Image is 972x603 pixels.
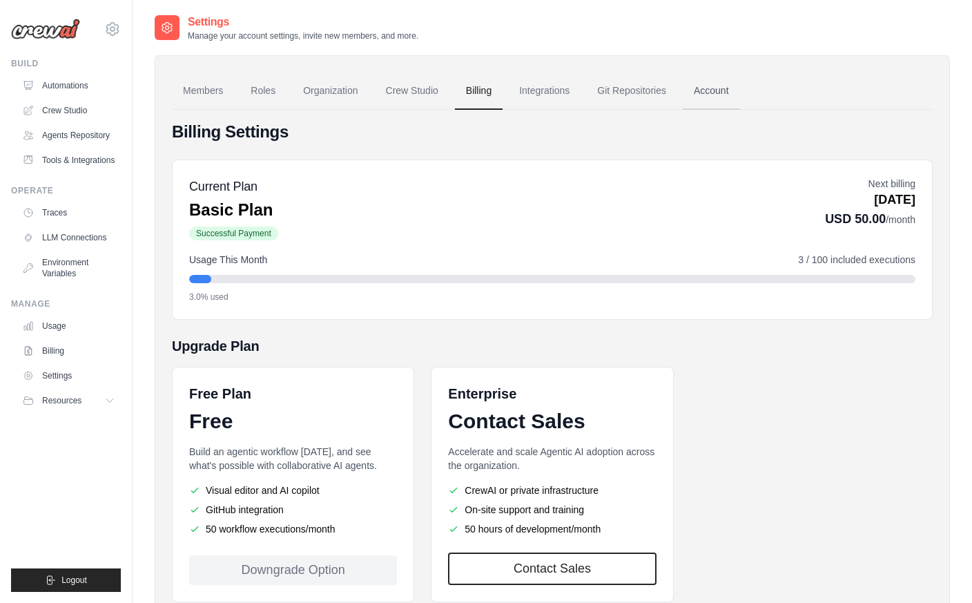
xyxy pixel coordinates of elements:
a: Settings [17,365,121,387]
span: Successful Payment [189,227,278,240]
div: Contact Sales [448,409,656,434]
li: GitHub integration [189,503,397,517]
div: Build [11,58,121,69]
a: Roles [240,73,286,110]
li: 50 hours of development/month [448,522,656,536]
a: Organization [292,73,369,110]
span: 3.0% used [189,291,229,303]
p: USD 50.00 [825,209,915,229]
button: Logout [11,568,121,592]
p: Next billing [825,177,915,191]
a: Environment Variables [17,251,121,285]
p: Manage your account settings, invite new members, and more. [188,30,418,41]
h5: Upgrade Plan [172,336,933,356]
a: Billing [455,73,503,110]
p: Build an agentic workflow [DATE], and see what's possible with collaborative AI agents. [189,445,397,472]
li: On-site support and training [448,503,656,517]
li: CrewAI or private infrastructure [448,484,656,497]
a: Crew Studio [17,99,121,122]
p: Basic Plan [189,199,278,221]
p: [DATE] [825,191,915,209]
span: /month [886,214,915,225]
a: Integrations [508,73,581,110]
a: Tools & Integrations [17,149,121,171]
a: Usage [17,315,121,337]
div: Free [189,409,397,434]
a: Crew Studio [375,73,449,110]
h5: Current Plan [189,177,278,196]
h2: Settings [188,14,418,30]
p: Accelerate and scale Agentic AI adoption across the organization. [448,445,656,472]
li: Visual editor and AI copilot [189,484,397,497]
a: Automations [17,75,121,97]
span: Usage This Month [189,253,267,267]
h6: Enterprise [448,384,656,403]
a: Members [172,73,234,110]
span: Logout [61,575,87,586]
a: Agents Repository [17,124,121,146]
button: Resources [17,390,121,412]
span: 3 / 100 included executions [798,253,915,267]
div: Downgrade Option [189,555,397,585]
h4: Billing Settings [172,121,933,143]
a: Billing [17,340,121,362]
div: Manage [11,298,121,309]
a: Account [683,73,740,110]
a: Git Repositories [586,73,677,110]
a: Contact Sales [448,553,656,585]
a: LLM Connections [17,227,121,249]
img: Logo [11,19,80,39]
li: 50 workflow executions/month [189,522,397,536]
a: Traces [17,202,121,224]
h6: Free Plan [189,384,251,403]
span: Resources [42,395,81,406]
div: Operate [11,185,121,196]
